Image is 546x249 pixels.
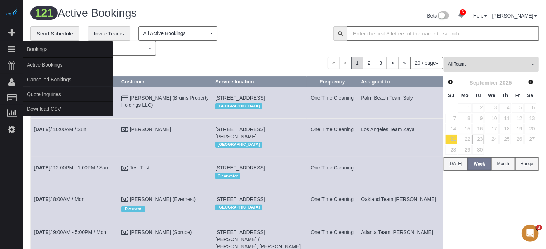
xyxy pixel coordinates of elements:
[427,13,449,19] a: Beta
[34,126,50,132] b: [DATE]
[460,9,466,15] span: 3
[399,57,411,69] a: »
[470,80,498,86] span: September
[138,26,217,41] button: All Active Bookings
[444,57,539,72] button: All Teams
[485,114,498,123] a: 10
[121,96,128,101] i: Credit Card Payment
[215,126,265,139] span: [STREET_ADDRESS][PERSON_NAME]
[212,188,307,221] td: Service location
[121,127,128,132] i: Cash Payment
[30,6,58,20] span: 121
[34,165,50,171] b: [DATE]
[215,103,262,109] span: [GEOGRAPHIC_DATA]
[485,135,498,144] a: 24
[472,103,484,113] a: 2
[306,118,358,157] td: Frequency
[524,124,536,134] a: 20
[499,124,511,134] a: 18
[34,196,50,202] b: [DATE]
[306,87,358,118] td: Frequency
[528,79,534,85] span: Next
[130,126,171,132] a: [PERSON_NAME]
[515,92,520,98] span: Friday
[512,124,524,134] a: 19
[88,26,130,41] a: Invite Teams
[522,225,539,242] iframe: Intercom live chat
[118,118,212,157] td: Customer
[328,57,443,69] nav: Pagination navigation
[473,13,487,19] a: Help
[358,87,443,118] td: Assigned to
[363,57,375,69] a: 2
[512,114,524,123] a: 12
[387,57,399,69] a: >
[31,118,118,157] td: Schedule date
[524,114,536,123] a: 13
[215,171,303,181] div: Location
[23,72,113,87] a: Cancelled Bookings
[526,77,536,87] a: Next
[512,135,524,144] a: 26
[358,77,443,87] th: Assigned to
[446,77,456,87] a: Prev
[492,13,537,19] a: [PERSON_NAME]
[444,57,539,68] ol: All Teams
[23,41,113,57] span: Bookings
[23,58,113,72] a: Active Bookings
[23,57,113,116] ul: Bookings
[461,92,469,98] span: Monday
[4,7,19,17] img: Automaid Logo
[118,188,212,221] td: Customer
[491,157,515,171] button: Month
[121,166,128,171] i: Cash Payment
[502,92,508,98] span: Thursday
[499,114,511,123] a: 11
[448,61,530,67] span: All Teams
[515,157,539,171] button: Range
[458,145,471,155] a: 29
[454,7,468,23] a: 3
[130,229,192,235] a: [PERSON_NAME] (Spruce)
[499,135,511,144] a: 25
[358,118,443,157] td: Assigned to
[215,203,303,212] div: Location
[536,225,542,230] span: 3
[212,77,307,87] th: Service location
[499,103,511,113] a: 4
[488,92,495,98] span: Wednesday
[472,124,484,134] a: 16
[23,87,113,101] a: Quote Inquiries
[215,165,265,171] span: [STREET_ADDRESS]
[130,196,196,202] a: [PERSON_NAME] (Evernest)
[121,206,145,212] span: Evernest
[448,79,453,85] span: Prev
[458,124,471,134] a: 15
[34,229,50,235] b: [DATE]
[34,196,84,202] a: [DATE]/ 8:00AM / Mon
[118,87,212,118] td: Customer
[358,188,443,221] td: Assigned to
[30,26,79,41] a: Send Schedule
[512,103,524,113] a: 5
[375,57,387,69] a: 3
[306,157,358,188] td: Frequency
[215,173,240,179] span: Clearwater
[215,205,262,210] span: [GEOGRAPHIC_DATA]
[34,126,86,132] a: [DATE]/ 10:00AM / Sun
[445,135,457,144] a: 21
[215,140,303,149] div: Location
[524,103,536,113] a: 6
[306,77,358,87] th: Frequency
[212,118,307,157] td: Service location
[485,124,498,134] a: 17
[445,124,457,134] a: 14
[524,135,536,144] a: 27
[121,197,128,202] i: Check Payment
[215,95,265,101] span: [STREET_ADDRESS]
[121,95,209,108] a: [PERSON_NAME] (Bruins Property Holdings LLC)
[472,114,484,123] a: 9
[444,157,467,171] button: [DATE]
[118,77,212,87] th: Customer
